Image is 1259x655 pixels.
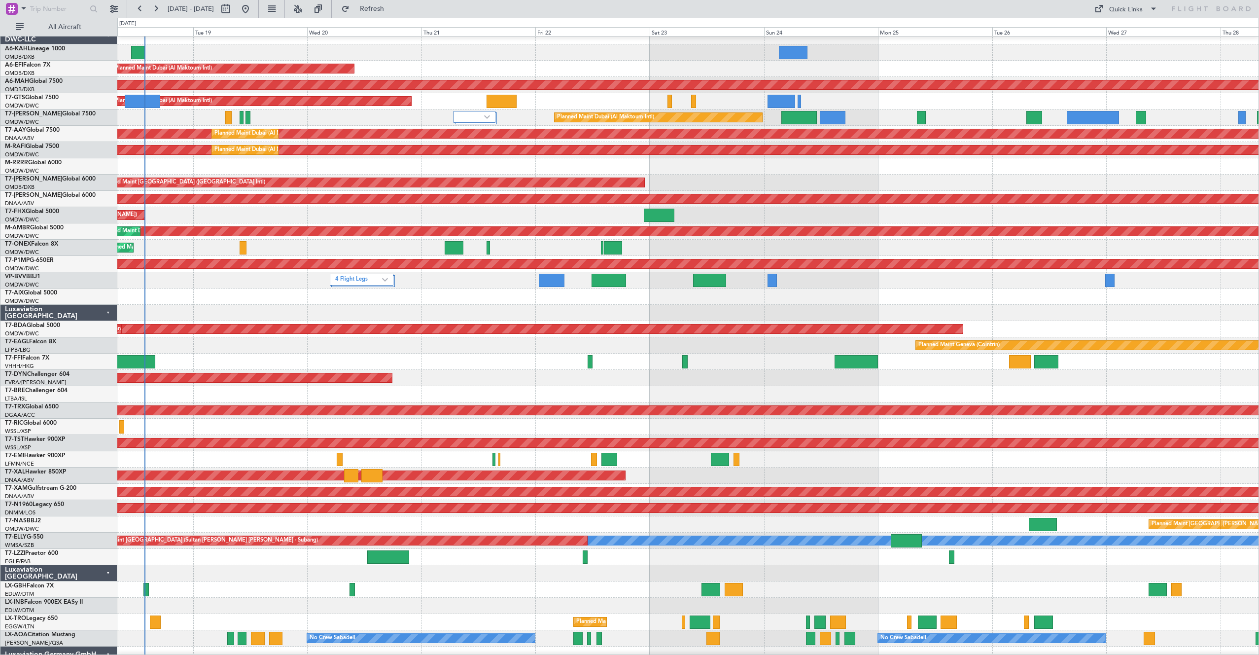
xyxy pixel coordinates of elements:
[5,558,31,565] a: EGLF/FAB
[5,118,39,126] a: OMDW/DWC
[535,27,650,36] div: Fri 22
[5,502,64,508] a: T7-N1960Legacy 650
[115,94,212,109] div: Planned Maint Dubai (Al Maktoum Intl)
[5,241,58,247] a: T7-ONEXFalcon 8X
[5,78,29,84] span: A6-MAH
[5,485,28,491] span: T7-XAM
[5,599,83,605] a: LX-INBFalcon 900EX EASy II
[5,111,96,117] a: T7-[PERSON_NAME]Global 7500
[5,428,31,435] a: WSSL/XSP
[5,404,59,410] a: T7-TRXGlobal 6500
[101,175,265,190] div: Planned Maint [GEOGRAPHIC_DATA] ([GEOGRAPHIC_DATA] Intl)
[5,192,96,198] a: T7-[PERSON_NAME]Global 6000
[5,460,34,468] a: LFMN/NCE
[880,631,926,646] div: No Crew Sabadell
[5,183,35,191] a: OMDB/DXB
[5,502,33,508] span: T7-N1960
[5,225,30,231] span: M-AMBR
[5,257,30,263] span: T7-P1MP
[310,631,355,646] div: No Crew Sabadell
[5,632,75,638] a: LX-AOACitation Mustang
[5,639,63,647] a: [PERSON_NAME]/QSA
[5,616,58,621] a: LX-TROLegacy 650
[5,257,54,263] a: T7-P1MPG-650ER
[5,290,57,296] a: T7-AIXGlobal 5000
[11,19,107,35] button: All Aircraft
[5,209,26,215] span: T7-FHX
[5,388,68,394] a: T7-BREChallenger 604
[421,27,536,36] div: Thu 21
[650,27,764,36] div: Sat 23
[5,200,34,207] a: DNAA/ABV
[5,339,56,345] a: T7-EAGLFalcon 8X
[5,355,22,361] span: T7-FFI
[5,232,39,240] a: OMDW/DWC
[5,290,24,296] span: T7-AIX
[5,542,34,549] a: WMSA/SZB
[5,209,59,215] a: T7-FHXGlobal 5000
[918,338,1000,353] div: Planned Maint Geneva (Cointrin)
[5,550,25,556] span: T7-LZZI
[5,599,24,605] span: LX-INB
[484,115,490,119] img: arrow-gray.svg
[1109,5,1143,15] div: Quick Links
[26,24,104,31] span: All Aircraft
[5,632,28,638] span: LX-AOA
[5,160,62,166] a: M-RRRRGlobal 6000
[5,476,34,484] a: DNAA/ABV
[5,404,25,410] span: T7-TRX
[5,411,35,419] a: DGAA/ACC
[5,323,60,328] a: T7-BDAGlobal 5000
[168,4,214,13] span: [DATE] - [DATE]
[5,160,28,166] span: M-RRRR
[1089,1,1162,17] button: Quick Links
[119,20,136,28] div: [DATE]
[5,241,31,247] span: T7-ONEX
[1106,27,1221,36] div: Wed 27
[5,274,40,280] a: VP-BVVBBJ1
[5,534,27,540] span: T7-ELLY
[5,46,65,52] a: A6-KAHLineage 1000
[79,27,193,36] div: Mon 18
[5,216,39,223] a: OMDW/DWC
[5,607,34,614] a: EDLW/DTM
[5,518,27,524] span: T7-NAS
[5,192,62,198] span: T7-[PERSON_NAME]
[5,323,27,328] span: T7-BDA
[5,590,34,598] a: EDLW/DTM
[5,339,29,345] span: T7-EAGL
[115,61,212,76] div: Planned Maint Dubai (Al Maktoum Intl)
[5,583,54,589] a: LX-GBHFalcon 7X
[5,111,62,117] span: T7-[PERSON_NAME]
[5,127,60,133] a: T7-AAYGlobal 7500
[5,144,59,149] a: M-RAFIGlobal 7500
[878,27,992,36] div: Mon 25
[5,453,65,459] a: T7-EMIHawker 900XP
[764,27,878,36] div: Sun 24
[5,346,31,354] a: LFPB/LBG
[5,144,26,149] span: M-RAFI
[5,534,43,540] a: T7-ELLYG-550
[5,525,39,533] a: OMDW/DWC
[5,176,62,182] span: T7-[PERSON_NAME]
[5,127,26,133] span: T7-AAY
[5,437,24,442] span: T7-TST
[5,420,23,426] span: T7-RIC
[5,623,35,630] a: EGGW/LTN
[5,95,59,101] a: T7-GTSGlobal 7500
[5,297,39,305] a: OMDW/DWC
[30,1,87,16] input: Trip Number
[5,379,66,386] a: EVRA/[PERSON_NAME]
[193,27,308,36] div: Tue 19
[5,86,35,93] a: OMDB/DXB
[5,78,63,84] a: A6-MAHGlobal 7500
[351,5,393,12] span: Refresh
[5,265,39,272] a: OMDW/DWC
[214,126,312,141] div: Planned Maint Dubai (Al Maktoum Intl)
[5,363,34,370] a: VHHH/HKG
[5,53,35,61] a: OMDB/DXB
[5,469,66,475] a: T7-XALHawker 850XP
[5,46,28,52] span: A6-KAH
[557,110,654,125] div: Planned Maint Dubai (Al Maktoum Intl)
[5,70,35,77] a: OMDB/DXB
